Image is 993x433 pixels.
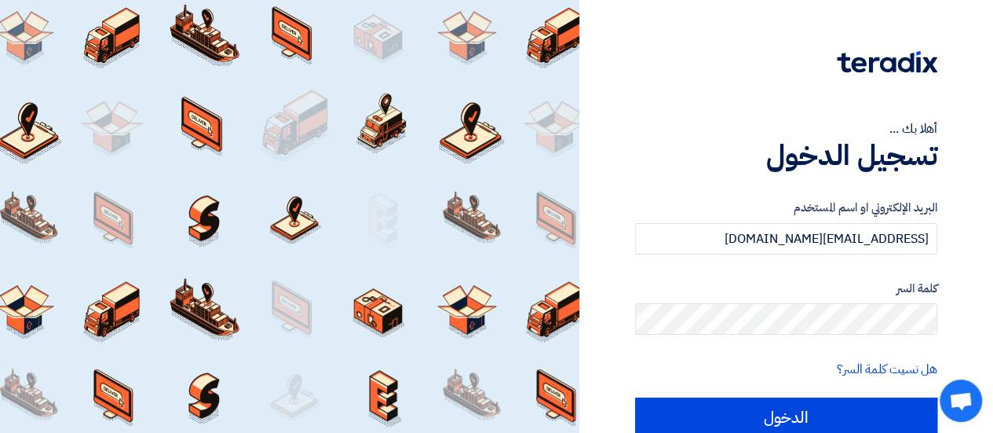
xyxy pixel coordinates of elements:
[837,51,937,73] img: Teradix logo
[837,360,937,379] a: هل نسيت كلمة السر؟
[940,380,982,422] a: Open chat
[635,119,937,138] div: أهلا بك ...
[635,138,937,173] h1: تسجيل الدخول
[635,280,937,298] label: كلمة السر
[635,199,937,217] label: البريد الإلكتروني او اسم المستخدم
[635,223,937,255] input: أدخل بريد العمل الإلكتروني او اسم المستخدم الخاص بك ...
